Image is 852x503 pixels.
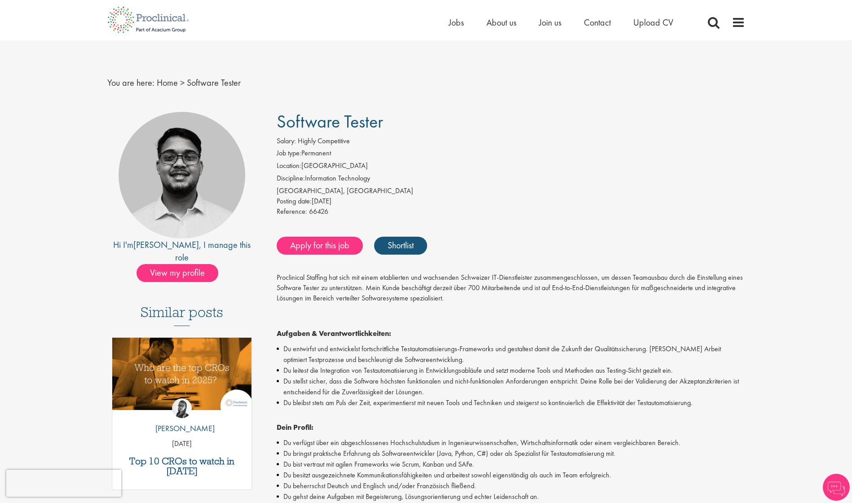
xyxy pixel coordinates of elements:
li: Du gehst deine Aufgaben mit Begeisterung, Lösungsorientierung und echter Leidenschaft an. [277,491,745,502]
a: Top 10 CROs to watch in [DATE] [117,456,247,476]
img: Top 10 CROs 2025 | Proclinical [112,338,252,410]
span: > [180,77,185,88]
p: Proclinical Staffing hat sich mit einem etablierten und wachsenden Schweizer IT-Dienstleister zus... [277,273,745,304]
iframe: reCAPTCHA [6,470,121,497]
label: Discipline: [277,173,305,184]
a: Link to a post [112,338,252,417]
h3: Similar posts [141,304,223,326]
label: Reference: [277,207,307,217]
a: [PERSON_NAME] [133,239,199,251]
a: View my profile [137,266,227,278]
div: [DATE] [277,196,745,207]
div: [GEOGRAPHIC_DATA], [GEOGRAPHIC_DATA] [277,186,745,196]
a: breadcrumb link [157,77,178,88]
li: Du besitzt ausgezeichnete Kommunikationsfähigkeiten und arbeitest sowohl eigenständig als auch im... [277,470,745,481]
li: Du bleibst stets am Puls der Zeit, experimentierst mit neuen Tools und Techniken und steigerst so... [277,397,745,408]
span: Highly Competitive [298,136,350,146]
label: Salary: [277,136,296,146]
div: Hi I'm , I manage this role [107,238,257,264]
li: Du bringst praktische Erfahrung als Softwareentwickler (Java, Python, C#) oder als Spezialist für... [277,448,745,459]
a: Apply for this job [277,237,363,255]
span: Software Tester [187,77,241,88]
a: Upload CV [633,17,673,28]
li: Du bist vertraut mit agilen Frameworks wie Scrum, Kanban und SAFe. [277,459,745,470]
p: [DATE] [112,439,252,449]
a: Join us [539,17,561,28]
a: Contact [584,17,611,28]
strong: Aufgaben & Verantwortlichkeiten: [277,329,391,338]
span: View my profile [137,264,218,282]
span: 66426 [309,207,328,216]
li: Du leitest die Integration von Testautomatisierung in Entwicklungsabläufe und setzt moderne Tools... [277,365,745,376]
span: Software Tester [277,110,383,133]
span: Posting date: [277,196,312,206]
strong: Dein Profil: [277,423,313,432]
li: [GEOGRAPHIC_DATA] [277,161,745,173]
li: Information Technology [277,173,745,186]
p: [PERSON_NAME] [149,423,215,434]
li: Du verfügst über ein abgeschlossenes Hochschulstudium in Ingenieurwissenschaften, Wirtschaftsinfo... [277,437,745,448]
li: Permanent [277,148,745,161]
span: You are here: [107,77,155,88]
img: Chatbot [823,474,850,501]
label: Location: [277,161,301,171]
a: Jobs [449,17,464,28]
img: Theodora Savlovschi - Wicks [172,398,192,418]
li: Du stellst sicher, dass die Software höchsten funktionalen und nicht-funktionalen Anforderungen e... [277,376,745,397]
img: imeage of recruiter Timothy Deschamps [119,112,245,238]
li: Du beherrschst Deutsch und Englisch und/oder Französisch fließend. [277,481,745,491]
a: Shortlist [374,237,427,255]
a: About us [486,17,516,28]
li: Du entwirfst und entwickelst fortschrittliche Testautomatisierungs-Frameworks und gestaltest dami... [277,344,745,365]
a: Theodora Savlovschi - Wicks [PERSON_NAME] [149,398,215,439]
label: Job type: [277,148,301,159]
